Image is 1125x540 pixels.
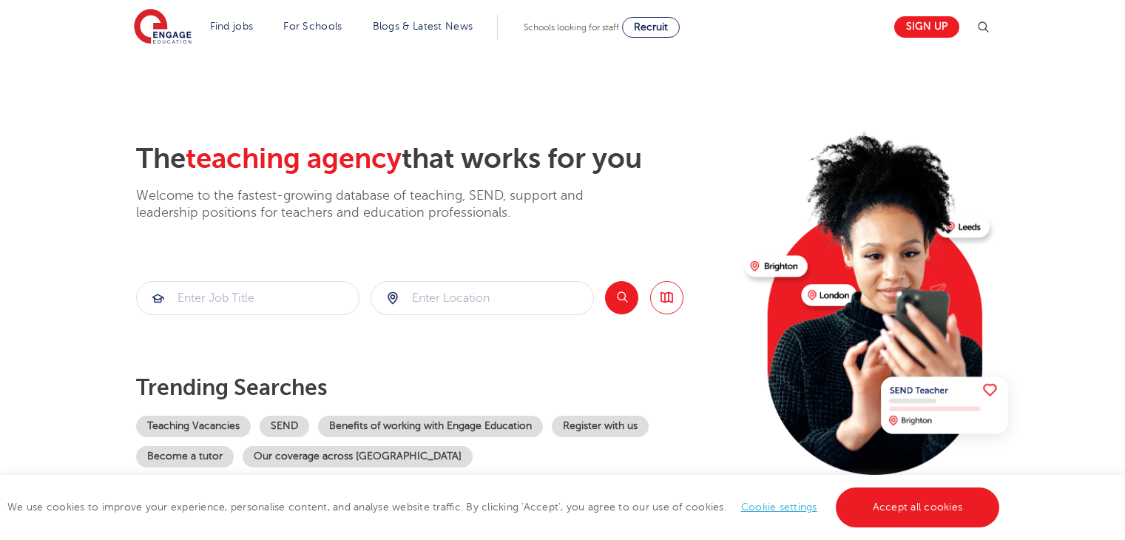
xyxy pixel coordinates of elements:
span: We use cookies to improve your experience, personalise content, and analyse website traffic. By c... [7,502,1003,513]
a: Recruit [622,17,680,38]
a: Our coverage across [GEOGRAPHIC_DATA] [243,446,473,468]
a: Register with us [552,416,649,437]
a: For Schools [283,21,342,32]
span: teaching agency [186,143,402,175]
a: Accept all cookies [836,487,1000,527]
input: Submit [371,282,593,314]
input: Submit [137,282,359,314]
h2: The that works for you [136,142,733,176]
a: Become a tutor [136,446,234,468]
a: Blogs & Latest News [373,21,473,32]
p: Trending searches [136,374,733,401]
a: Teaching Vacancies [136,416,251,437]
p: Welcome to the fastest-growing database of teaching, SEND, support and leadership positions for t... [136,187,624,222]
a: Benefits of working with Engage Education [318,416,543,437]
div: Submit [371,281,594,315]
div: Submit [136,281,359,315]
a: Sign up [894,16,959,38]
img: Engage Education [134,9,192,46]
button: Search [605,281,638,314]
a: Find jobs [210,21,254,32]
a: Cookie settings [741,502,817,513]
span: Schools looking for staff [524,22,619,33]
a: SEND [260,416,309,437]
span: Recruit [634,21,668,33]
